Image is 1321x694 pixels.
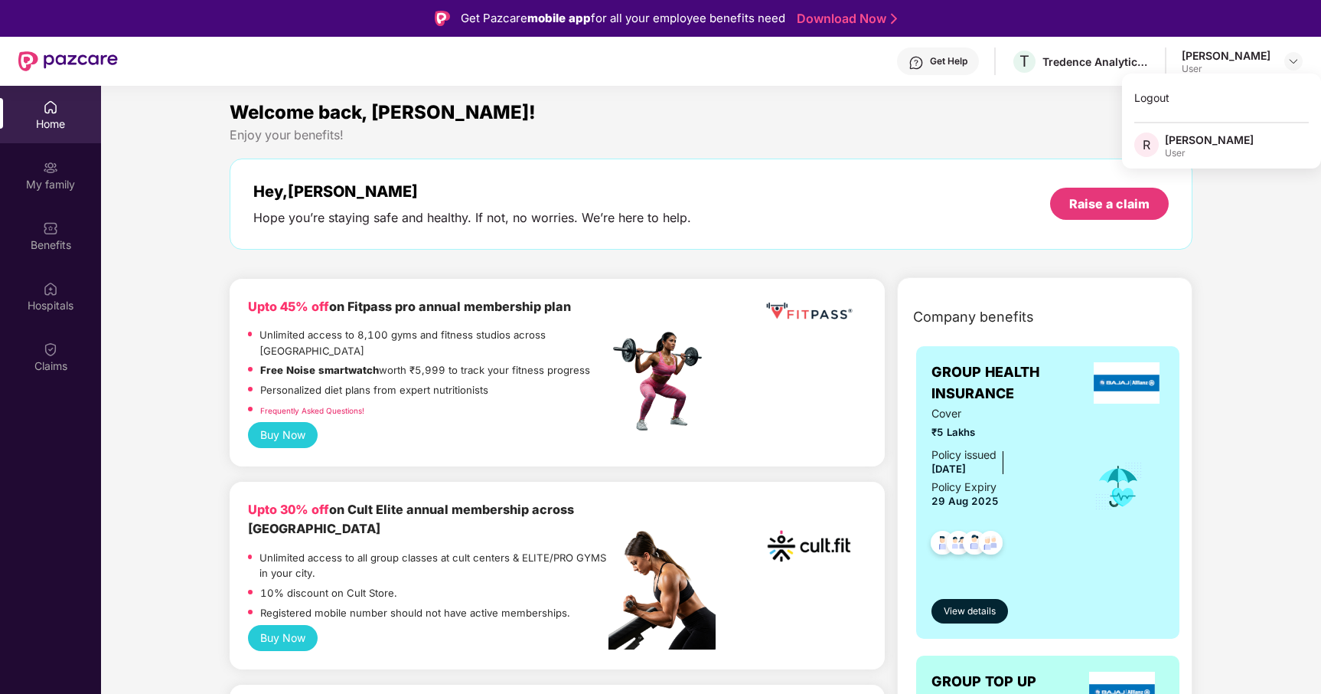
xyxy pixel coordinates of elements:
[527,11,591,25] strong: mobile app
[43,342,58,357] img: svg+xml;base64,PHN2ZyBpZD0iQ2xhaW0iIHhtbG5zPSJodHRwOi8vd3d3LnczLm9yZy8yMDAwL3N2ZyIgd2lkdGg9IjIwIi...
[260,362,590,378] p: worth ₹5,999 to track your fitness progress
[972,526,1010,564] img: svg+xml;base64,PHN2ZyB4bWxucz0iaHR0cDovL3d3dy53My5vcmcvMjAwMC9zdmciIHdpZHRoPSI0OC45NDMiIGhlaWdodD...
[931,362,1089,405] span: GROUP HEALTH INSURANCE
[260,364,379,376] strong: Free Noise smartwatch
[956,526,993,564] img: svg+xml;base64,PHN2ZyB4bWxucz0iaHR0cDovL3d3dy53My5vcmcvMjAwMC9zdmciIHdpZHRoPSI0OC45NDMiIGhlaWdodD...
[230,127,1193,143] div: Enjoy your benefits!
[259,550,608,581] p: Unlimited access to all group classes at cult centers & ELITE/PRO GYMS in your city.
[260,406,364,415] a: Frequently Asked Questions!
[43,221,58,236] img: svg+xml;base64,PHN2ZyBpZD0iQmVuZWZpdHMiIHhtbG5zPSJodHRwOi8vd3d3LnczLm9yZy8yMDAwL3N2ZyIgd2lkdGg9Ij...
[944,604,996,619] span: View details
[908,55,924,70] img: svg+xml;base64,PHN2ZyBpZD0iSGVscC0zMngzMiIgeG1sbnM9Imh0dHA6Ly93d3cudzMub3JnLzIwMDAvc3ZnIiB3aWR0aD...
[931,424,1073,440] span: ₹5 Lakhs
[1122,83,1321,113] div: Logout
[260,382,488,398] p: Personalized diet plans from expert nutritionists
[248,422,318,448] button: Buy Now
[931,463,966,475] span: [DATE]
[931,479,999,496] div: Policy Expiry
[924,526,961,564] img: svg+xml;base64,PHN2ZyB4bWxucz0iaHR0cDovL3d3dy53My5vcmcvMjAwMC9zdmciIHdpZHRoPSI0OC45NDMiIGhlaWdodD...
[931,495,999,507] span: 29 Aug 2025
[43,281,58,296] img: svg+xml;base64,PHN2ZyBpZD0iSG9zcGl0YWxzIiB4bWxucz0iaHR0cDovL3d3dy53My5vcmcvMjAwMC9zdmciIHdpZHRoPS...
[248,299,329,314] b: Upto 45% off
[248,625,318,651] button: Buy Now
[43,160,58,175] img: svg+xml;base64,PHN2ZyB3aWR0aD0iMjAiIGhlaWdodD0iMjAiIHZpZXdCb3g9IjAgMCAyMCAyMCIgZmlsbD0ibm9uZSIgeG...
[1042,54,1150,69] div: Tredence Analytics Solutions Private Limited
[931,405,1073,422] span: Cover
[248,502,329,517] b: Upto 30% off
[1143,136,1150,154] span: R
[1287,55,1300,67] img: svg+xml;base64,PHN2ZyBpZD0iRHJvcGRvd24tMzJ4MzIiIHhtbG5zPSJodHRwOi8vd3d3LnczLm9yZy8yMDAwL3N2ZyIgd2...
[608,328,716,435] img: fpp.png
[1094,461,1143,512] img: icon
[1165,133,1254,147] div: [PERSON_NAME]
[931,447,996,463] div: Policy issued
[1182,63,1270,75] div: User
[1165,147,1254,159] div: User
[230,101,536,123] span: Welcome back, [PERSON_NAME]!
[248,299,571,314] b: on Fitpass pro annual membership plan
[18,51,118,71] img: New Pazcare Logo
[913,306,1034,328] span: Company benefits
[253,182,691,201] div: Hey, [PERSON_NAME]
[931,599,1008,624] button: View details
[891,11,897,27] img: Stroke
[940,526,977,564] img: svg+xml;base64,PHN2ZyB4bWxucz0iaHR0cDovL3d3dy53My5vcmcvMjAwMC9zdmciIHdpZHRoPSI0OC45MTUiIGhlaWdodD...
[435,11,450,26] img: Logo
[930,55,967,67] div: Get Help
[461,9,785,28] div: Get Pazcare for all your employee benefits need
[797,11,892,27] a: Download Now
[260,605,570,621] p: Registered mobile number should not have active memberships.
[253,210,691,226] div: Hope you’re staying safe and healthy. If not, no worries. We’re here to help.
[259,327,608,358] p: Unlimited access to 8,100 gyms and fitness studios across [GEOGRAPHIC_DATA]
[1069,195,1150,212] div: Raise a claim
[248,502,574,536] b: on Cult Elite annual membership across [GEOGRAPHIC_DATA]
[260,585,397,601] p: 10% discount on Cult Store.
[1094,362,1160,404] img: insurerLogo
[763,297,855,326] img: fppp.png
[1019,52,1029,70] span: T
[608,531,716,650] img: pc2.png
[763,500,855,592] img: cult.png
[43,100,58,115] img: svg+xml;base64,PHN2ZyBpZD0iSG9tZSIgeG1sbnM9Imh0dHA6Ly93d3cudzMub3JnLzIwMDAvc3ZnIiB3aWR0aD0iMjAiIG...
[1182,48,1270,63] div: [PERSON_NAME]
